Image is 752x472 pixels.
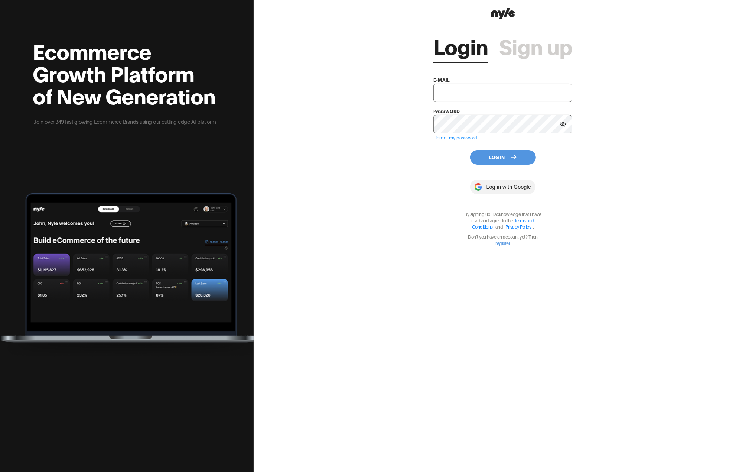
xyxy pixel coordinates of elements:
button: Log in with Google [470,180,535,194]
h2: Ecommerce Growth Platform of New Generation [33,39,217,106]
a: I forgot my password [433,135,477,140]
span: and [494,224,505,229]
p: Don't you have an account yet? Then [460,233,546,246]
button: Log In [470,150,536,165]
p: Join over 349 fast growing Ecommerce Brands using our cutting edge AI platform [33,117,217,126]
a: Login [433,35,488,57]
label: password [433,108,460,114]
a: register [496,240,510,246]
a: Terms and Conditions [472,217,534,229]
label: e-mail [433,77,450,83]
a: Privacy Policy [505,224,531,229]
p: By signing up, I acknowledge that I have read and agree to the . [460,211,546,230]
a: Sign up [499,35,572,57]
